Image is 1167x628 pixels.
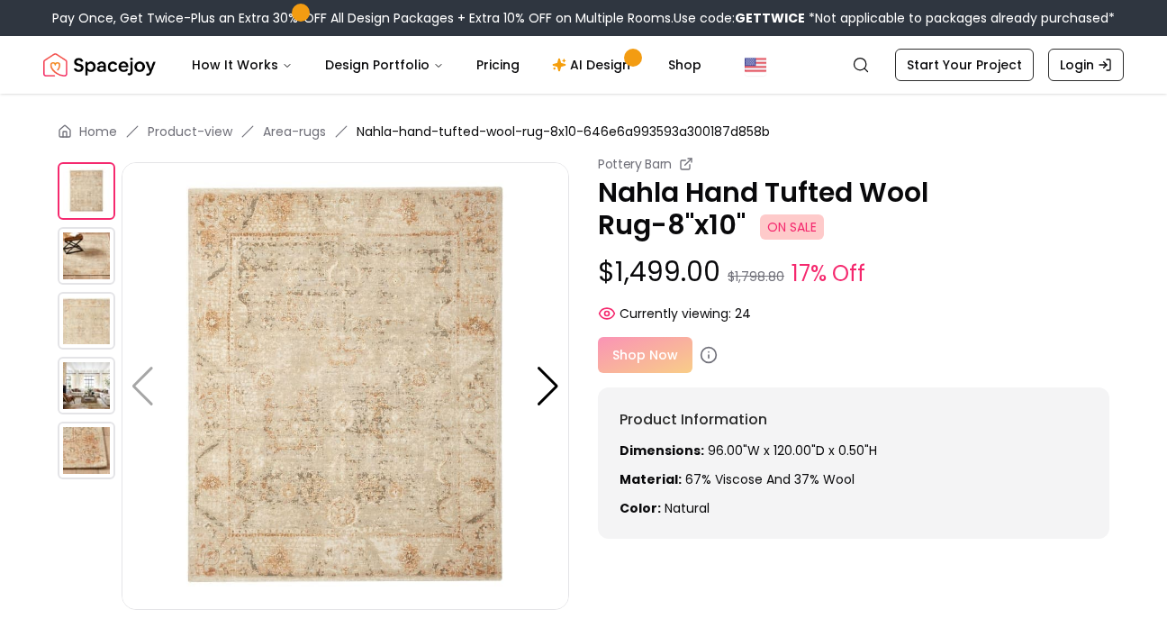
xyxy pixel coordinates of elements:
a: Product-view [148,123,232,141]
img: https://storage.googleapis.com/spacejoy-main/assets/646e6a993593a300187d858b/product_4_bb31k919m8f7 [58,422,115,479]
p: Nahla Hand Tufted Wool Rug-8"x10" [598,177,1109,241]
b: GETTWICE [735,9,805,27]
img: Spacejoy Logo [43,47,156,83]
span: *Not applicable to packages already purchased* [805,9,1115,27]
nav: breadcrumb [58,123,1109,141]
strong: Dimensions: [620,441,704,460]
a: Start Your Project [895,49,1034,81]
button: How It Works [177,47,307,83]
a: Login [1048,49,1124,81]
img: https://storage.googleapis.com/spacejoy-main/assets/646e6a993593a300187d858b/product_0_cpjbeh0c8ooj [122,162,569,610]
span: Use code: [674,9,805,27]
small: 17% Off [792,258,865,290]
h6: Product Information [620,409,1088,431]
a: Shop [654,47,716,83]
a: Area-rugs [263,123,326,141]
img: https://storage.googleapis.com/spacejoy-main/assets/646e6a993593a300187d858b/product_0_cpjbeh0c8ooj [58,162,115,220]
a: Home [79,123,117,141]
img: https://storage.googleapis.com/spacejoy-main/assets/646e6a993593a300187d858b/product_3_nd9fk8m9731d [58,357,115,414]
a: Pricing [462,47,534,83]
p: $1,499.00 [598,256,1109,290]
nav: Main [177,47,716,83]
span: Currently viewing: [620,305,731,323]
strong: Color: [620,499,661,517]
div: Pay Once, Get Twice-Plus an Extra 30% OFF All Design Packages + Extra 10% OFF on Multiple Rooms. [52,9,1115,27]
small: Pottery Barn [598,155,672,173]
p: 96.00"W x 120.00"D x 0.50"H [620,441,1088,460]
a: AI Design [538,47,650,83]
span: Nahla-hand-tufted-wool-rug-8x10-646e6a993593a300187d858b [357,123,770,141]
nav: Global [43,36,1124,94]
img: https://storage.googleapis.com/spacejoy-main/assets/646e6a993593a300187d858b/product_1_68afj0dp07p5 [58,227,115,285]
img: https://storage.googleapis.com/spacejoy-main/assets/646e6a993593a300187d858b/product_2_g3nmma3e5c [58,292,115,350]
span: ON SALE [760,214,824,240]
span: natural [665,499,710,517]
small: $1,798.80 [728,268,784,286]
span: 67% viscose and 37% wool [685,470,855,488]
img: United States [745,54,766,76]
strong: Material: [620,470,682,488]
span: 24 [735,305,751,323]
button: Design Portfolio [311,47,458,83]
a: Spacejoy [43,47,156,83]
